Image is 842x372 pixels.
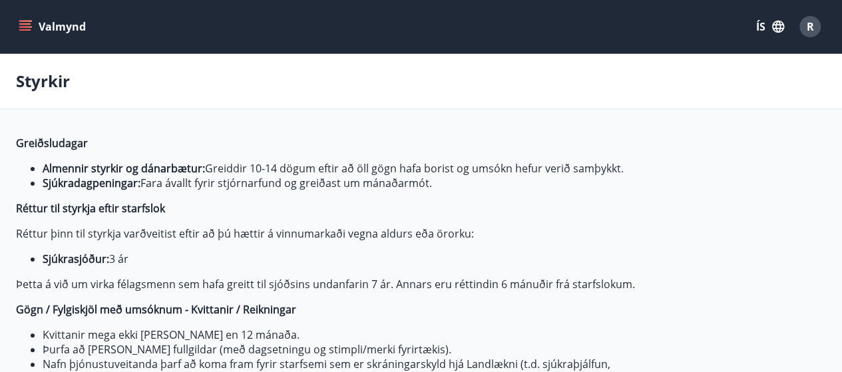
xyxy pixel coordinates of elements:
p: Réttur þinn til styrkja varðveitist eftir að þú hættir á vinnumarkaði vegna aldurs eða örorku: [16,226,644,241]
button: menu [16,15,91,39]
li: Þurfa að [PERSON_NAME] fullgildar (með dagsetningu og stimpli/merki fyrirtækis). [43,342,644,357]
li: Kvittanir mega ekki [PERSON_NAME] en 12 mánaða. [43,327,644,342]
li: 3 ár [43,252,644,266]
li: Greiddir 10-14 dögum eftir að öll gögn hafa borist og umsókn hefur verið samþykkt. [43,161,644,176]
span: R [807,19,814,34]
button: ÍS [749,15,791,39]
strong: Almennir styrkir og dánarbætur: [43,161,205,176]
strong: Gögn / Fylgiskjöl með umsóknum - Kvittanir / Reikningar [16,302,296,317]
strong: Sjúkrasjóður: [43,252,109,266]
p: Þetta á við um virka félagsmenn sem hafa greitt til sjóðsins undanfarin 7 ár. Annars eru réttindi... [16,277,644,291]
li: Fara ávallt fyrir stjórnarfund og greiðast um mánaðarmót. [43,176,644,190]
button: R [794,11,826,43]
strong: Sjúkradagpeningar: [43,176,140,190]
p: Styrkir [16,70,70,93]
strong: Greiðsludagar [16,136,88,150]
strong: Réttur til styrkja eftir starfslok [16,201,165,216]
